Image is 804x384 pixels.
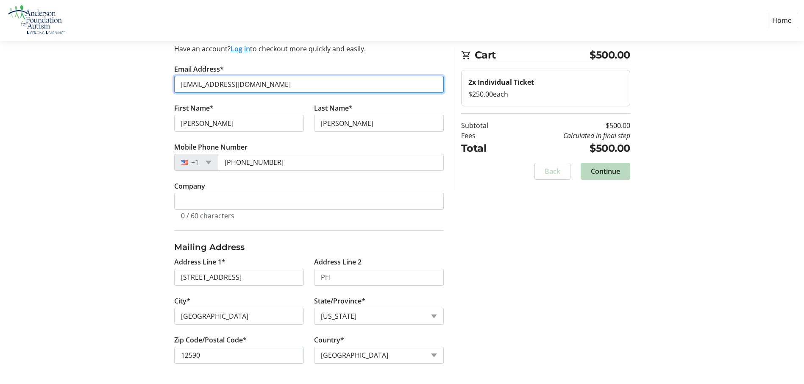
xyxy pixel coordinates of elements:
img: Anderson Foundation for Autism 's Logo [7,3,67,37]
div: $250.00 each [468,89,623,99]
input: City [174,308,304,325]
td: Total [461,141,510,156]
tr-character-limit: 0 / 60 characters [181,211,234,220]
div: Have an account? to checkout more quickly and easily. [174,44,444,54]
span: Back [545,166,560,176]
strong: 2x Individual Ticket [468,78,534,87]
label: Address Line 2 [314,257,362,267]
button: Back [534,163,570,180]
td: Subtotal [461,120,510,131]
td: Calculated in final step [510,131,630,141]
input: Zip or Postal Code [174,347,304,364]
span: $500.00 [590,47,630,63]
label: First Name* [174,103,214,113]
label: Company [174,181,205,191]
td: Fees [461,131,510,141]
label: Email Address* [174,64,224,74]
label: Mobile Phone Number [174,142,248,152]
label: Last Name* [314,103,353,113]
label: Address Line 1* [174,257,225,267]
button: Log in [231,44,250,54]
span: Continue [591,166,620,176]
label: Zip Code/Postal Code* [174,335,247,345]
h3: Mailing Address [174,241,444,253]
input: Address [174,269,304,286]
label: State/Province* [314,296,365,306]
span: Cart [475,47,590,63]
td: $500.00 [510,141,630,156]
label: City* [174,296,190,306]
label: Country* [314,335,344,345]
input: (201) 555-0123 [218,154,444,171]
td: $500.00 [510,120,630,131]
a: Home [767,12,797,28]
button: Continue [581,163,630,180]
